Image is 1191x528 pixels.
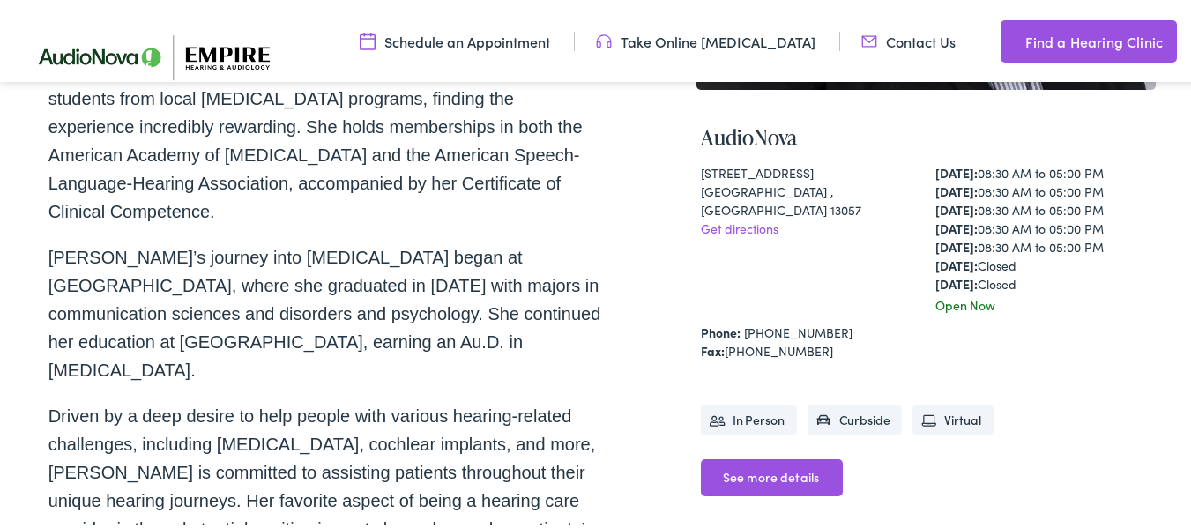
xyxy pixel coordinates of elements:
div: Open Now [935,294,1152,312]
a: Schedule an Appointment [360,29,550,48]
img: utility icon [596,29,612,48]
a: Take Online [MEDICAL_DATA] [596,29,815,48]
a: [PHONE_NUMBER] [744,321,852,338]
a: See more details [701,457,843,494]
strong: [DATE]: [935,235,978,253]
a: Get directions [701,217,778,234]
li: Virtual [912,402,993,433]
strong: [DATE]: [935,180,978,197]
p: [PERSON_NAME]’s journey into [MEDICAL_DATA] began at [GEOGRAPHIC_DATA], where she graduated in [D... [48,241,602,382]
img: utility icon [1001,28,1016,49]
div: [PHONE_NUMBER] [701,339,1152,358]
strong: [DATE]: [935,217,978,234]
img: utility icon [360,29,376,48]
img: utility icon [861,29,877,48]
a: Find a Hearing Clinic [1001,18,1177,60]
div: [GEOGRAPHIC_DATA] , [GEOGRAPHIC_DATA] 13057 [701,180,918,217]
strong: Fax: [701,339,725,357]
li: Curbside [808,402,903,433]
a: Contact Us [861,29,956,48]
p: With clinical specialties in working with children, cochlear implants, and hearing aids, [PERSON_... [48,26,602,223]
strong: [DATE]: [935,272,978,290]
strong: [DATE]: [935,161,978,179]
h4: AudioNova [701,123,1152,148]
strong: [DATE]: [935,254,978,271]
strong: Phone: [701,321,741,338]
div: [STREET_ADDRESS] [701,161,918,180]
strong: [DATE]: [935,198,978,216]
div: 08:30 AM to 05:00 PM 08:30 AM to 05:00 PM 08:30 AM to 05:00 PM 08:30 AM to 05:00 PM 08:30 AM to 0... [935,161,1152,291]
li: In Person [701,402,797,433]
